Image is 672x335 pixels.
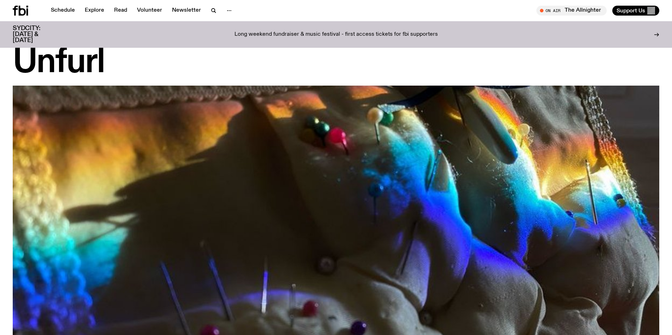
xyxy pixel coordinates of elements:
h3: SYDCITY: [DATE] & [DATE] [13,25,58,44]
a: Volunteer [133,6,166,16]
button: On AirThe Allnighter [536,6,607,16]
a: Explore [81,6,108,16]
h1: Unfurl [13,47,659,79]
button: Support Us [612,6,659,16]
a: Schedule [47,6,79,16]
p: Long weekend fundraiser & music festival - first access tickets for fbi supporters [234,31,438,38]
a: Read [110,6,131,16]
span: Support Us [617,7,645,14]
a: Newsletter [168,6,205,16]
